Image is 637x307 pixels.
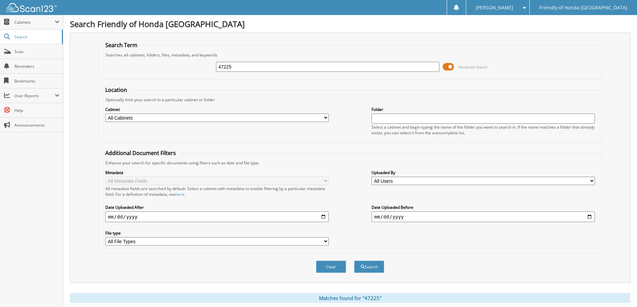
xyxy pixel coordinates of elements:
[105,186,329,197] div: All metadata fields are searched by default. Select a cabinet with metadata to enable filtering b...
[105,211,329,222] input: start
[371,204,595,210] label: Date Uploaded Before
[14,63,60,69] span: Reminders
[14,122,60,128] span: Announcements
[14,93,55,99] span: User Reports
[539,6,627,10] span: Friendly of Honda [GEOGRAPHIC_DATA]
[458,64,488,69] span: Advanced Search
[102,149,179,157] legend: Additional Document Filters
[105,204,329,210] label: Date Uploaded After
[70,293,630,303] div: Matches found for "47225"
[102,160,598,166] div: Enhance your search for specific documents using filters such as date and file type.
[14,49,60,54] span: Scan
[371,170,595,175] label: Uploaded By
[14,34,59,40] span: Search
[7,3,57,12] img: scan123-logo-white.svg
[105,107,329,112] label: Cabinet
[102,86,130,94] legend: Location
[105,230,329,236] label: File type
[102,97,598,103] div: Optionally limit your search to a particular cabinet or folder
[354,261,384,273] button: Search
[70,18,630,29] h1: Search Friendly of Honda [GEOGRAPHIC_DATA]
[105,170,329,175] label: Metadata
[102,41,141,49] legend: Search Term
[371,124,595,136] div: Select a cabinet and begin typing the name of the folder you want to search in. If the name match...
[14,19,55,25] span: Cabinets
[102,52,598,58] div: Searches all cabinets, folders, files, metadata, and keywords
[316,261,346,273] button: Clear
[476,6,513,10] span: [PERSON_NAME]
[176,191,184,197] a: here
[371,107,595,112] label: Folder
[14,108,60,113] span: Help
[14,78,60,84] span: Bookmarks
[371,211,595,222] input: end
